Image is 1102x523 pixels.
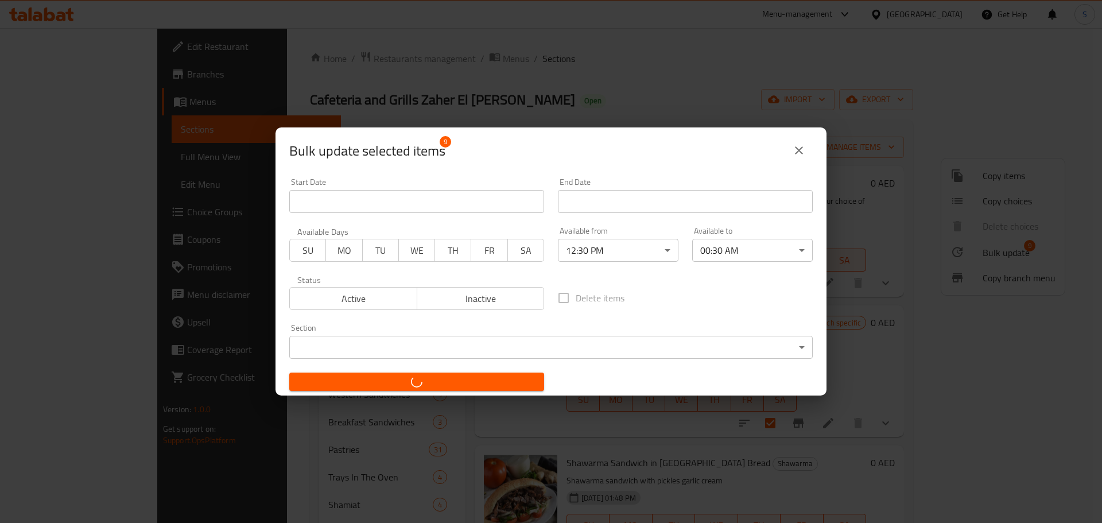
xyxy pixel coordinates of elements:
span: WE [403,242,430,259]
span: MO [331,242,358,259]
span: SU [294,242,321,259]
span: 9 [440,136,451,148]
div: 12:30 PM [558,239,678,262]
span: Active [294,290,413,307]
button: MO [325,239,362,262]
button: Inactive [417,287,545,310]
span: Inactive [422,290,540,307]
button: SA [507,239,544,262]
span: FR [476,242,503,259]
button: close [785,137,813,164]
span: Delete items [576,291,624,305]
span: TU [367,242,394,259]
span: Bulk update selected items [289,142,445,160]
button: TH [434,239,471,262]
span: SA [513,242,540,259]
button: TU [362,239,399,262]
button: FR [471,239,507,262]
div: 00:30 AM [692,239,813,262]
button: Active [289,287,417,310]
button: WE [398,239,435,262]
button: SU [289,239,326,262]
span: TH [440,242,467,259]
div: ​ [289,336,813,359]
